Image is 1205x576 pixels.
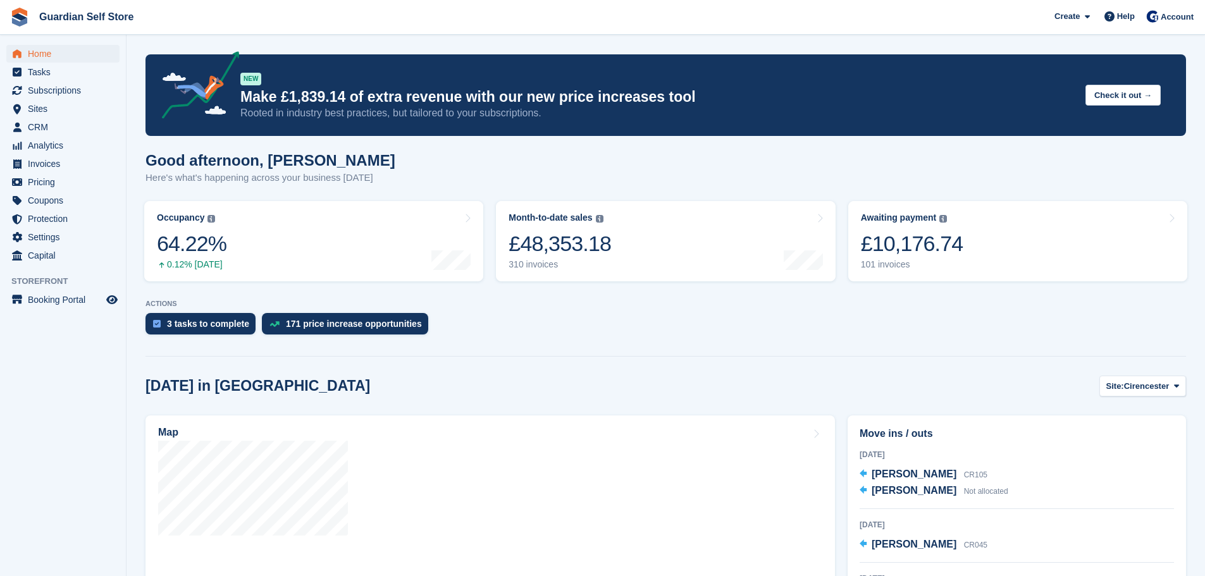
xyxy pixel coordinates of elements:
[6,228,120,246] a: menu
[157,259,226,270] div: 0.12% [DATE]
[1146,10,1159,23] img: Tom Scott
[1099,376,1186,396] button: Site: Cirencester
[6,173,120,191] a: menu
[262,313,435,341] a: 171 price increase opportunities
[151,51,240,123] img: price-adjustments-announcement-icon-8257ccfd72463d97f412b2fc003d46551f7dbcb40ab6d574587a9cd5c0d94...
[860,449,1174,460] div: [DATE]
[872,485,956,496] span: [PERSON_NAME]
[496,201,835,281] a: Month-to-date sales £48,353.18 310 invoices
[596,215,603,223] img: icon-info-grey-7440780725fd019a000dd9b08b2336e03edf1995a4989e88bcd33f0948082b44.svg
[6,137,120,154] a: menu
[286,319,422,329] div: 171 price increase opportunities
[939,215,947,223] img: icon-info-grey-7440780725fd019a000dd9b08b2336e03edf1995a4989e88bcd33f0948082b44.svg
[158,427,178,438] h2: Map
[167,319,249,329] div: 3 tasks to complete
[145,171,395,185] p: Here's what's happening across your business [DATE]
[1106,380,1124,393] span: Site:
[144,201,483,281] a: Occupancy 64.22% 0.12% [DATE]
[509,212,592,223] div: Month-to-date sales
[509,231,611,257] div: £48,353.18
[240,88,1075,106] p: Make £1,839.14 of extra revenue with our new price increases tool
[1085,85,1161,106] button: Check it out →
[28,291,104,309] span: Booking Portal
[11,275,126,288] span: Storefront
[28,173,104,191] span: Pricing
[860,483,1008,499] a: [PERSON_NAME] Not allocated
[269,321,280,327] img: price_increase_opportunities-93ffe204e8149a01c8c9dc8f82e8f89637d9d84a8eef4429ea346261dce0b2c0.svg
[28,82,104,99] span: Subscriptions
[509,259,611,270] div: 310 invoices
[964,541,987,549] span: CR045
[860,467,987,483] a: [PERSON_NAME] CR105
[1161,11,1194,23] span: Account
[28,45,104,63] span: Home
[104,292,120,307] a: Preview store
[145,152,395,169] h1: Good afternoon, [PERSON_NAME]
[6,192,120,209] a: menu
[860,519,1174,530] div: [DATE]
[157,212,204,223] div: Occupancy
[6,82,120,99] a: menu
[28,247,104,264] span: Capital
[964,470,987,479] span: CR105
[861,231,963,257] div: £10,176.74
[6,210,120,228] a: menu
[861,259,963,270] div: 101 invoices
[240,106,1075,120] p: Rooted in industry best practices, but tailored to your subscriptions.
[1124,380,1170,393] span: Cirencester
[6,63,120,81] a: menu
[6,291,120,309] a: menu
[28,228,104,246] span: Settings
[6,45,120,63] a: menu
[28,118,104,136] span: CRM
[6,118,120,136] a: menu
[860,426,1174,441] h2: Move ins / outs
[848,201,1187,281] a: Awaiting payment £10,176.74 101 invoices
[1117,10,1135,23] span: Help
[872,469,956,479] span: [PERSON_NAME]
[28,210,104,228] span: Protection
[6,100,120,118] a: menu
[861,212,937,223] div: Awaiting payment
[207,215,215,223] img: icon-info-grey-7440780725fd019a000dd9b08b2336e03edf1995a4989e88bcd33f0948082b44.svg
[28,137,104,154] span: Analytics
[28,63,104,81] span: Tasks
[240,73,261,85] div: NEW
[964,487,1008,496] span: Not allocated
[10,8,29,27] img: stora-icon-8386f47178a22dfd0bd8f6a31ec36ba5ce8667c1dd55bd0f319d3a0aa187defe.svg
[872,539,956,549] span: [PERSON_NAME]
[157,231,226,257] div: 64.22%
[28,155,104,173] span: Invoices
[1054,10,1080,23] span: Create
[153,320,161,328] img: task-75834270c22a3079a89374b754ae025e5fb1db73e45f91037f5363f120a921f8.svg
[28,100,104,118] span: Sites
[6,247,120,264] a: menu
[145,313,262,341] a: 3 tasks to complete
[34,6,139,27] a: Guardian Self Store
[860,537,987,553] a: [PERSON_NAME] CR045
[145,300,1186,308] p: ACTIONS
[6,155,120,173] a: menu
[28,192,104,209] span: Coupons
[145,377,370,395] h2: [DATE] in [GEOGRAPHIC_DATA]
